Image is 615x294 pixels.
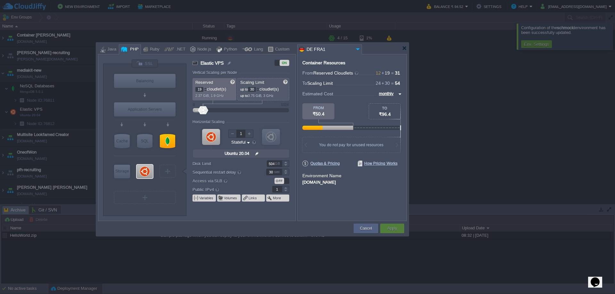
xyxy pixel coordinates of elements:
[313,111,324,116] span: ₹50.4
[307,81,333,86] span: Scaling Limit
[379,112,391,117] span: ₹96.4
[302,81,307,86] span: To
[114,74,176,88] div: Balancing
[195,80,213,85] span: Reserved
[381,81,385,86] span: +
[274,169,281,175] div: sec
[193,169,258,176] label: Sequential restart delay
[249,195,258,201] button: Links
[281,103,289,107] div: 1024
[195,85,234,92] p: cloudlet(s)
[381,70,385,75] span: +
[302,179,402,185] div: [DOMAIN_NAME]
[128,45,139,54] div: PHP
[114,165,130,178] div: Storage
[387,225,397,232] button: Apply
[114,74,176,88] div: Load Balancer
[148,45,160,54] div: Ruby
[240,85,287,92] p: cloudlet(s)
[114,134,130,148] div: Cache
[273,195,282,201] button: More
[114,165,130,178] div: Storage Containers
[395,70,400,75] span: 31
[160,134,175,148] div: NoSQL Databases
[252,45,263,54] div: Lang
[240,94,248,98] span: up to
[390,81,395,86] span: =
[222,45,237,54] div: Python
[193,186,258,193] label: Public IPv4
[381,70,390,75] span: 19
[360,225,372,232] button: Cancel
[193,103,195,107] div: 0
[160,165,176,178] div: Create New Layer
[302,106,334,110] div: FROM
[195,94,224,98] span: 2.37 GiB, 1.9 GHz
[302,70,313,75] span: From
[105,45,116,54] div: Java
[302,60,345,65] div: Container Resources
[302,90,333,97] span: Estimated Cost
[114,102,176,116] div: Application Servers
[240,80,264,85] span: Scaling Limit
[199,195,214,201] button: Variables
[313,70,359,75] span: Reserved Cloudlets
[280,60,289,66] div: ON
[275,161,281,167] div: GB
[193,70,239,75] div: Vertical Scaling per Node
[193,160,258,167] label: Disk Limit
[137,134,152,148] div: SQL
[114,191,176,204] div: Create New Layer
[224,195,238,201] button: Volumes
[302,161,340,166] span: Quotas & Pricing
[248,94,274,98] span: 3.75 GiB, 3 GHz
[588,268,609,288] iframe: chat widget
[193,120,226,124] div: Horizontal Scaling
[381,81,390,86] span: 30
[273,45,290,54] div: Custom
[376,70,381,75] span: 12
[174,45,185,54] div: .NET
[240,87,248,91] span: up to
[358,161,398,166] span: How Pricing Works
[390,70,395,75] span: =
[369,106,400,110] div: TO
[395,81,400,86] span: 54
[302,173,341,178] label: Environment Name
[376,81,381,86] span: 24
[195,45,211,54] div: Node.js
[137,134,152,148] div: SQL Databases
[193,177,258,184] label: Access via SLB
[275,178,284,184] div: OFF
[137,165,153,178] div: Elastic VPS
